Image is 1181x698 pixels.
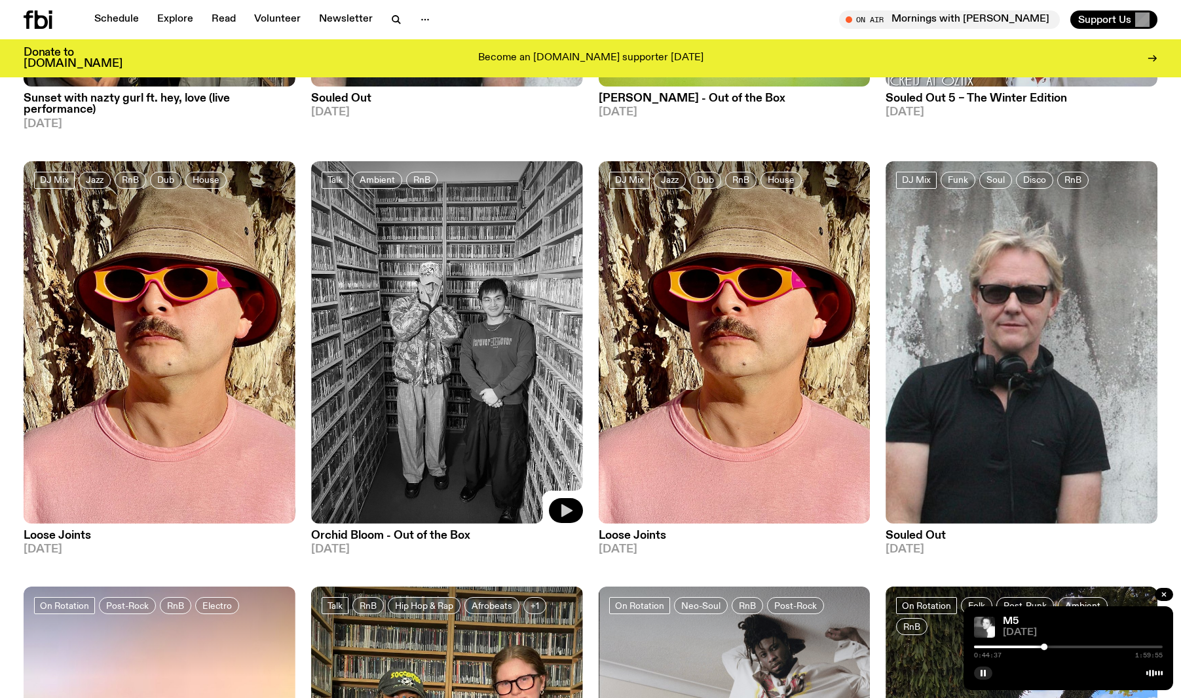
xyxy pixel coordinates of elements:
[599,107,871,118] span: [DATE]
[160,597,191,614] a: RnB
[739,600,756,610] span: RnB
[352,172,402,189] a: Ambient
[413,175,430,185] span: RnB
[1065,600,1100,610] span: Ambient
[24,524,295,555] a: Loose Joints[DATE]
[768,175,795,185] span: House
[760,172,802,189] a: House
[961,597,992,614] a: Folk
[948,175,968,185] span: Funk
[599,524,871,555] a: Loose Joints[DATE]
[24,93,295,115] h3: Sunset with nazty gurl ft. hey, love (live performance)
[406,172,438,189] a: RnB
[531,600,539,610] span: +1
[34,172,75,189] a: DJ Mix
[202,600,232,610] span: Electro
[599,93,871,104] h3: [PERSON_NAME] - Out of the Box
[968,600,985,610] span: Folk
[322,172,348,189] a: Talk
[106,600,149,610] span: Post-Rock
[886,87,1157,118] a: Souled Out 5 – The Winter Edition[DATE]
[674,597,728,614] a: Neo-Soul
[599,530,871,541] h3: Loose Joints
[388,597,460,614] a: Hip Hop & Rap
[1003,600,1047,610] span: Post-Punk
[523,597,546,614] button: +1
[609,597,670,614] a: On Rotation
[328,600,343,610] span: Talk
[1003,616,1019,627] a: M5
[609,172,650,189] a: DJ Mix
[896,172,937,189] a: DJ Mix
[99,597,156,614] a: Post-Rock
[360,600,377,610] span: RnB
[24,119,295,130] span: [DATE]
[328,175,343,185] span: Talk
[974,652,1002,659] span: 0:44:37
[478,52,703,64] p: Become an [DOMAIN_NAME] supporter [DATE]
[150,172,181,189] a: Dub
[839,10,1060,29] button: On AirMornings with [PERSON_NAME]
[185,172,227,189] a: House
[24,530,295,541] h3: Loose Joints
[654,172,686,189] a: Jazz
[1003,628,1163,638] span: [DATE]
[902,175,931,185] span: DJ Mix
[40,600,89,610] span: On Rotation
[246,10,309,29] a: Volunteer
[599,544,871,555] span: [DATE]
[661,175,679,185] span: Jazz
[311,530,583,541] h3: Orchid Bloom - Out of the Box
[79,172,111,189] a: Jazz
[167,600,184,610] span: RnB
[311,107,583,118] span: [DATE]
[1023,175,1046,185] span: Disco
[311,10,381,29] a: Newsletter
[690,172,721,189] a: Dub
[1070,10,1157,29] button: Support Us
[115,172,146,189] a: RnB
[352,597,384,614] a: RnB
[974,617,995,638] img: A black and white photo of Lilly wearing a white blouse and looking up at the camera.
[886,524,1157,555] a: Souled Out[DATE]
[697,175,714,185] span: Dub
[896,618,928,635] a: RnB
[725,172,757,189] a: RnB
[902,600,951,610] span: On Rotation
[204,10,244,29] a: Read
[472,600,512,610] span: Afrobeats
[886,107,1157,118] span: [DATE]
[1064,175,1081,185] span: RnB
[615,600,664,610] span: On Rotation
[615,175,644,185] span: DJ Mix
[311,93,583,104] h3: Souled Out
[311,544,583,555] span: [DATE]
[599,87,871,118] a: [PERSON_NAME] - Out of the Box[DATE]
[193,175,219,185] span: House
[34,597,95,614] a: On Rotation
[886,544,1157,555] span: [DATE]
[903,621,920,631] span: RnB
[886,530,1157,541] h3: Souled Out
[681,600,721,610] span: Neo-Soul
[886,161,1157,524] img: Stephen looks directly at the camera, wearing a black tee, black sunglasses and headphones around...
[996,597,1054,614] a: Post-Punk
[322,597,348,614] a: Talk
[157,175,174,185] span: Dub
[86,10,147,29] a: Schedule
[896,597,957,614] a: On Rotation
[941,172,975,189] a: Funk
[24,47,122,69] h3: Donate to [DOMAIN_NAME]
[986,175,1005,185] span: Soul
[886,93,1157,104] h3: Souled Out 5 – The Winter Edition
[395,600,453,610] span: Hip Hop & Rap
[40,175,69,185] span: DJ Mix
[1135,652,1163,659] span: 1:59:55
[24,544,295,555] span: [DATE]
[1078,14,1131,26] span: Support Us
[774,600,817,610] span: Post-Rock
[360,175,395,185] span: Ambient
[24,87,295,129] a: Sunset with nazty gurl ft. hey, love (live performance)[DATE]
[311,161,583,524] img: Matt Do & Orchid Bloom
[767,597,824,614] a: Post-Rock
